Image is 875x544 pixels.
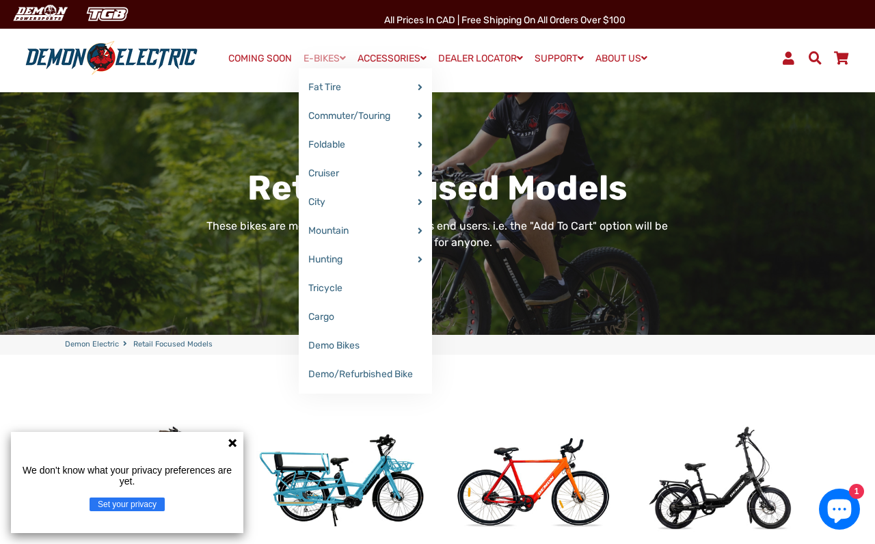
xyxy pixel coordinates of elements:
a: Demo/Refurbished Bike [299,360,432,389]
img: Demon Electric [7,3,72,25]
span: Retail Focused Models [133,339,213,351]
a: Foldable [299,131,432,159]
a: DEALER LOCATOR [433,49,528,68]
a: ACCESSORIES [353,49,431,68]
a: SUPPORT [530,49,589,68]
img: Demon Electric logo [21,40,202,76]
a: Demon Electric [65,339,119,351]
h1: Retail Focused Models [193,167,683,208]
a: Fat Tire [299,73,432,102]
a: COMING SOON [224,49,297,68]
a: Cruiser [299,159,432,188]
button: Set your privacy [90,498,165,511]
a: ABOUT US [591,49,652,68]
a: City [299,188,432,217]
a: Mountain [299,217,432,245]
a: Cargo [299,303,432,331]
a: Commuter/Touring [299,102,432,131]
span: All Prices in CAD | Free shipping on all orders over $100 [384,14,625,26]
a: Demo Bikes [299,331,432,360]
a: Tricycle [299,274,432,303]
img: TGB Canada [79,3,135,25]
a: Hunting [299,245,432,274]
a: E-BIKES [299,49,351,68]
p: We don't know what your privacy preferences are yet. [16,465,238,487]
p: These bikes are ment to be directed towards end users. i.e. the "Add To Cart" option will be avai... [193,218,683,251]
inbox-online-store-chat: Shopify online store chat [815,489,864,533]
